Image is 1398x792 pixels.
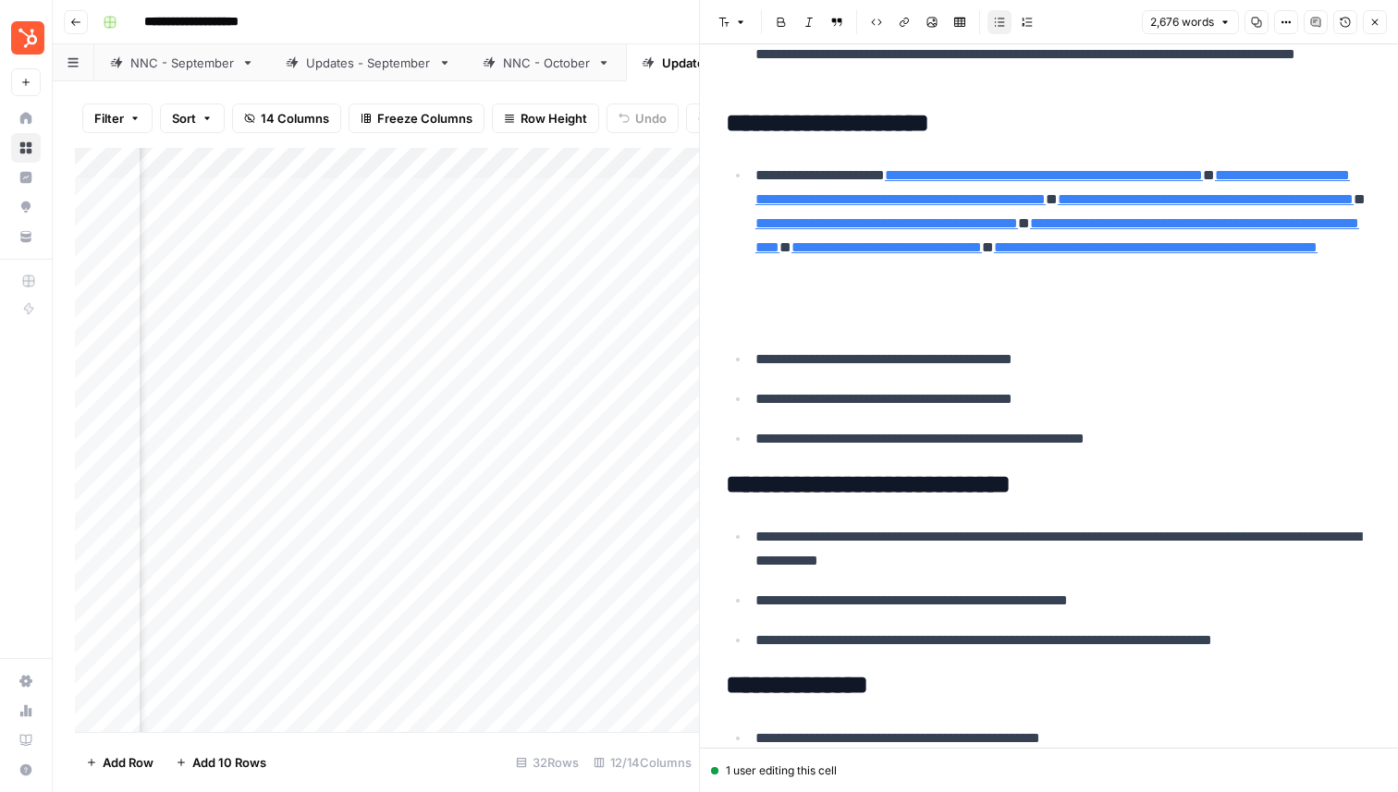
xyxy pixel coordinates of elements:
[11,133,41,163] a: Browse
[172,109,196,128] span: Sort
[467,44,626,81] a: NNC - October
[11,222,41,251] a: Your Data
[94,44,270,81] a: NNC - September
[261,109,329,128] span: 14 Columns
[270,44,467,81] a: Updates - September
[11,725,41,755] a: Learning Hub
[635,109,667,128] span: Undo
[711,762,1387,779] div: 1 user editing this cell
[586,748,699,777] div: 12/14 Columns
[82,104,153,133] button: Filter
[492,104,599,133] button: Row Height
[11,666,41,696] a: Settings
[160,104,225,133] button: Sort
[521,109,587,128] span: Row Height
[306,54,431,72] div: Updates - September
[103,753,153,772] span: Add Row
[192,753,266,772] span: Add 10 Rows
[1150,14,1214,30] span: 2,676 words
[11,192,41,222] a: Opportunities
[11,15,41,61] button: Workspace: Blog Content Action Plan
[607,104,679,133] button: Undo
[377,109,472,128] span: Freeze Columns
[11,163,41,192] a: Insights
[662,54,770,72] div: Updates - October
[11,104,41,133] a: Home
[75,748,165,777] button: Add Row
[11,21,44,55] img: Blog Content Action Plan Logo
[626,44,806,81] a: Updates - October
[509,748,586,777] div: 32 Rows
[130,54,234,72] div: NNC - September
[349,104,484,133] button: Freeze Columns
[503,54,590,72] div: NNC - October
[94,109,124,128] span: Filter
[1142,10,1239,34] button: 2,676 words
[11,755,41,785] button: Help + Support
[11,696,41,725] a: Usage
[232,104,341,133] button: 14 Columns
[165,748,277,777] button: Add 10 Rows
